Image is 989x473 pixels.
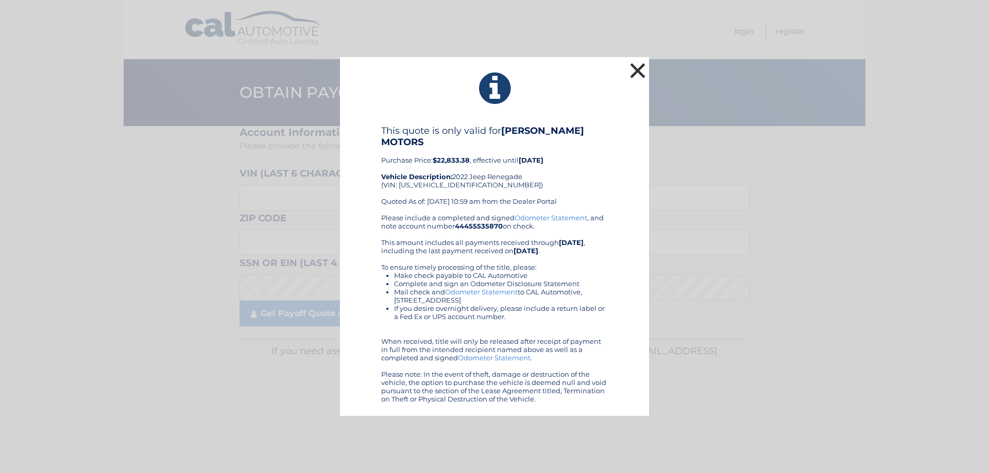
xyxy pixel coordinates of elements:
[515,214,587,222] a: Odometer Statement
[514,247,538,255] b: [DATE]
[394,288,608,304] li: Mail check and to CAL Automotive, [STREET_ADDRESS]
[559,238,584,247] b: [DATE]
[627,60,648,81] button: ×
[455,222,503,230] b: 44455535870
[394,304,608,321] li: If you desire overnight delivery, please include a return label or a Fed Ex or UPS account number.
[433,156,470,164] b: $22,833.38
[381,172,452,181] strong: Vehicle Description:
[381,125,584,148] b: [PERSON_NAME] MOTORS
[394,279,608,288] li: Complete and sign an Odometer Disclosure Statement
[381,125,608,214] div: Purchase Price: , effective until 2022 Jeep Renegade (VIN: [US_VEHICLE_IDENTIFICATION_NUMBER]) Qu...
[458,354,531,362] a: Odometer Statement
[519,156,543,164] b: [DATE]
[381,125,608,148] h4: This quote is only valid for
[394,271,608,279] li: Make check payable to CAL Automotive
[445,288,518,296] a: Odometer Statement
[381,214,608,403] div: Please include a completed and signed , and note account number on check. This amount includes al...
